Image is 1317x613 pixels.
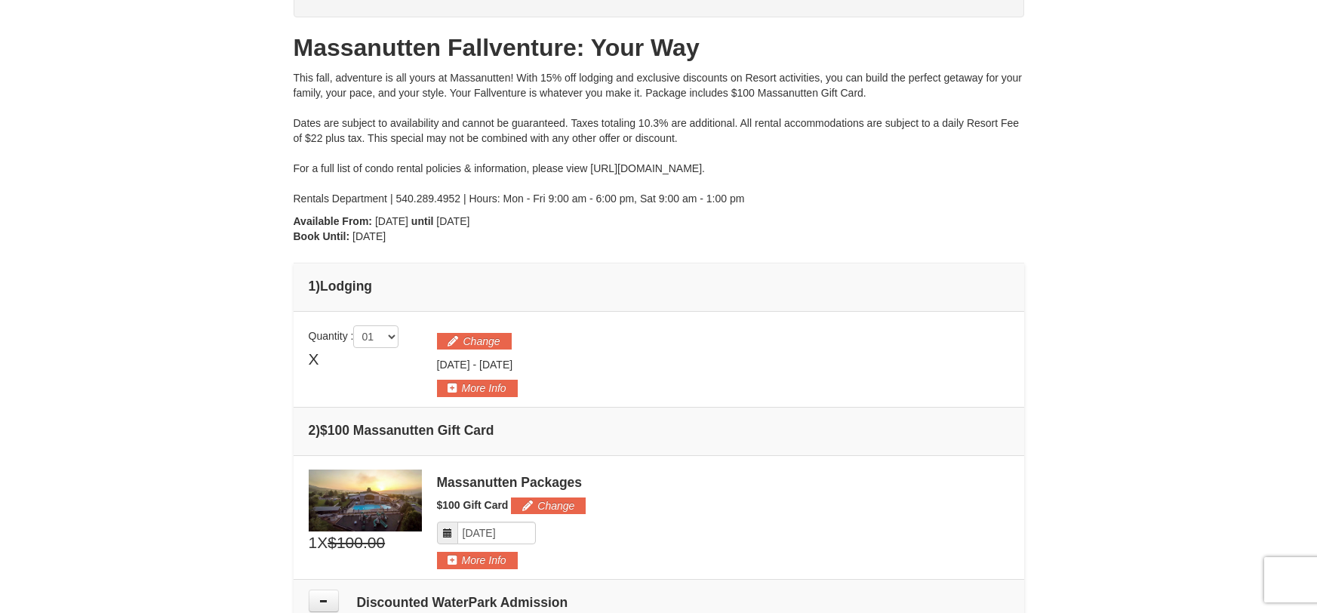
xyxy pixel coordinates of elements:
button: More Info [437,552,518,568]
h4: 2 $100 Massanutten Gift Card [309,423,1009,438]
button: Change [437,333,512,350]
h4: Discounted WaterPark Admission [309,595,1009,610]
span: - [472,359,476,371]
div: Massanutten Packages [437,475,1009,490]
span: [DATE] [479,359,512,371]
span: X [317,531,328,554]
span: Quantity : [309,330,399,342]
span: 1 [309,531,318,554]
button: Change [511,497,586,514]
span: [DATE] [436,215,469,227]
span: [DATE] [437,359,470,371]
img: 6619879-1.jpg [309,470,422,531]
strong: Available From: [294,215,373,227]
span: $100 Gift Card [437,499,509,511]
span: [DATE] [352,230,386,242]
span: [DATE] [375,215,408,227]
strong: Book Until: [294,230,350,242]
span: X [309,348,319,371]
h4: 1 Lodging [309,279,1009,294]
span: ) [315,423,320,438]
div: This fall, adventure is all yours at Massanutten! With 15% off lodging and exclusive discounts on... [294,70,1024,206]
h1: Massanutten Fallventure: Your Way [294,32,1024,63]
span: $100.00 [328,531,385,554]
strong: until [411,215,434,227]
span: ) [315,279,320,294]
button: More Info [437,380,518,396]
